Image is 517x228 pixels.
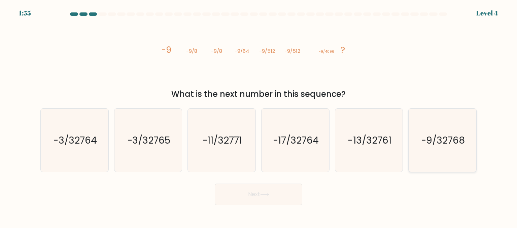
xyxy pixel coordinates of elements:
[285,47,301,54] tspan: -9/512
[211,47,222,54] tspan: -9/8
[476,8,498,18] div: Level 4
[341,44,345,56] tspan: ?
[186,47,197,54] tspan: -9/8
[235,47,249,54] tspan: -9/64
[162,44,171,56] tspan: -9
[260,47,275,54] tspan: -9/512
[127,133,170,147] text: -3/32765
[319,49,335,54] tspan: -9/4096
[44,88,473,100] div: What is the next number in this sequence?
[215,184,302,205] button: Next
[273,133,319,147] text: -17/32764
[348,133,391,147] text: -13/32761
[421,133,465,147] text: -9/32768
[53,133,97,147] text: -3/32764
[19,8,31,18] div: 1:55
[202,133,242,147] text: -11/32771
